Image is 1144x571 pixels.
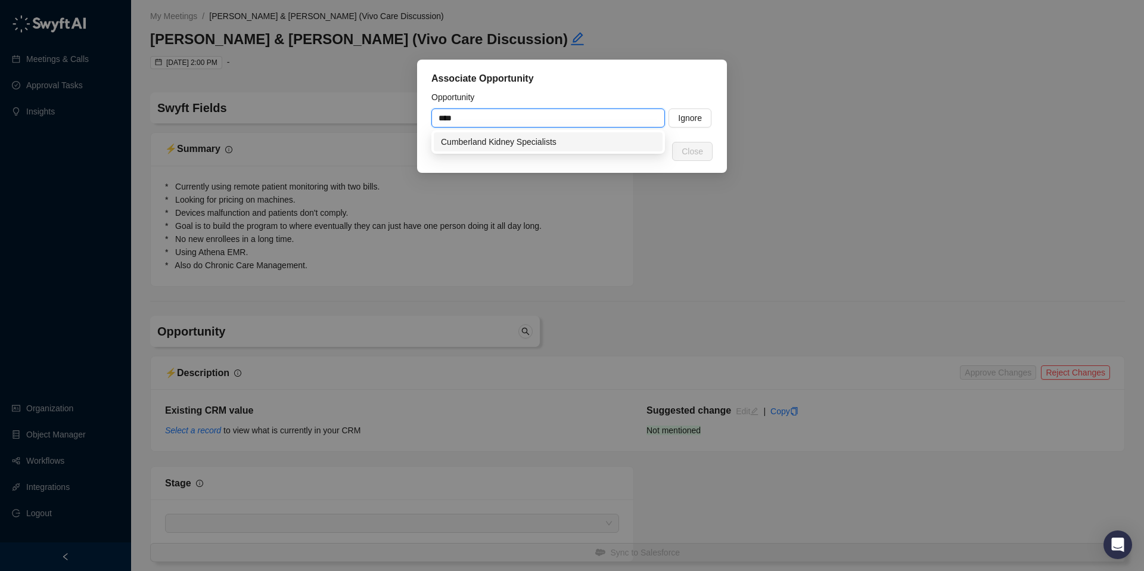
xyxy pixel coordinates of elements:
div: Open Intercom Messenger [1103,530,1132,559]
label: Opportunity [431,91,483,104]
div: Cumberland Kidney Specialists [441,135,655,148]
button: Ignore [669,108,711,128]
button: Close [672,142,713,161]
span: Ignore [678,111,702,125]
div: Cumberland Kidney Specialists [434,132,663,151]
div: Associate Opportunity [431,72,713,86]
